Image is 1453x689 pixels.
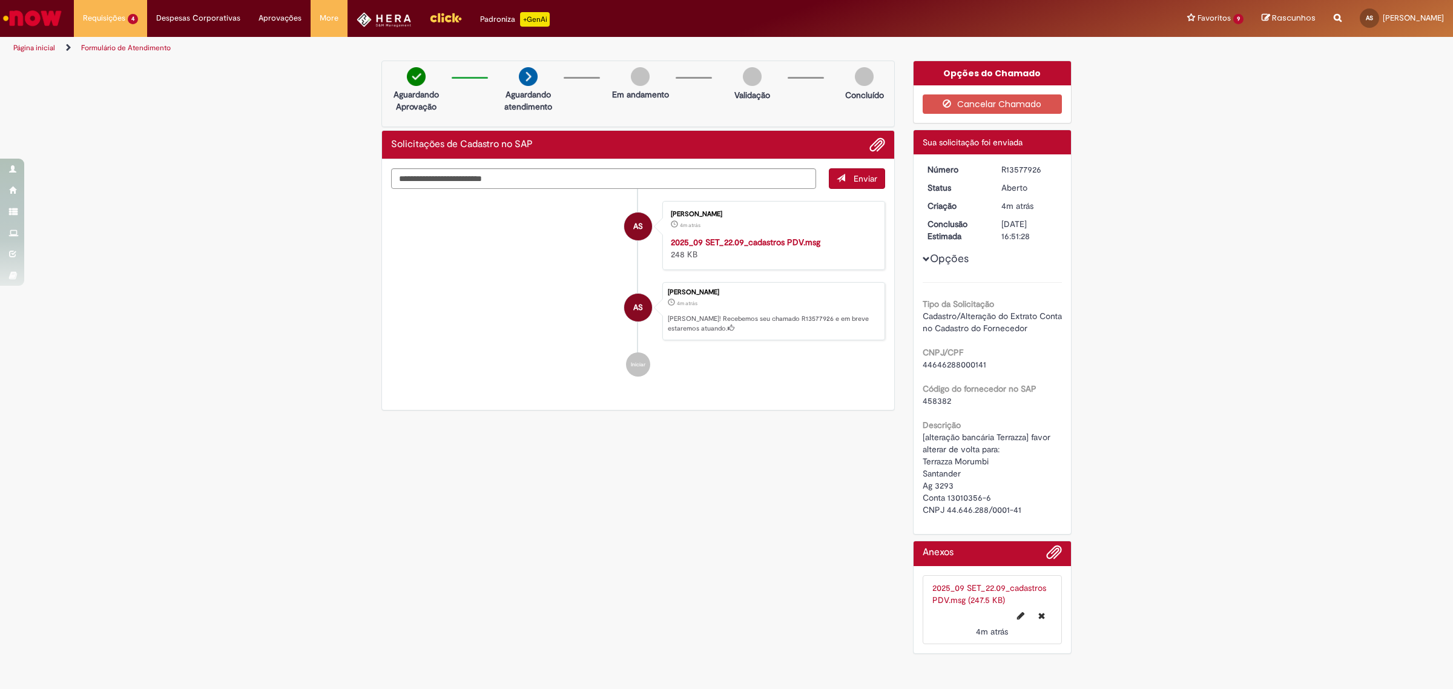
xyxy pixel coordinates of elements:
b: Descrição [923,420,961,430]
ul: Trilhas de página [9,37,960,59]
b: CNPJ/CPF [923,347,963,358]
p: +GenAi [520,12,550,27]
div: [PERSON_NAME] [668,289,878,296]
a: Rascunhos [1262,13,1316,24]
span: Despesas Corporativas [156,12,240,24]
h2: Solicitações de Cadastro no SAP Histórico de tíquete [391,139,533,150]
time: 29/09/2025 15:51:23 [680,222,700,229]
span: Cadastro/Alteração do Extrato Conta no Cadastro do Fornecedor [923,311,1064,334]
p: Concluído [845,89,884,101]
div: 29/09/2025 15:51:25 [1001,200,1058,212]
li: Ana Carolina Shida [391,282,885,340]
dt: Conclusão Estimada [918,218,993,242]
span: AS [1366,14,1373,22]
div: Opções do Chamado [914,61,1072,85]
p: Aguardando Aprovação [387,88,446,113]
div: Ana Carolina Shida [624,213,652,240]
time: 29/09/2025 15:51:25 [677,300,697,307]
span: More [320,12,338,24]
div: [DATE] 16:51:28 [1001,218,1058,242]
dt: Número [918,163,993,176]
b: Código do fornecedor no SAP [923,383,1036,394]
div: Aberto [1001,182,1058,194]
span: Sua solicitação foi enviada [923,137,1023,148]
button: Adicionar anexos [869,137,885,153]
button: Editar nome de arquivo 2025_09 SET_22.09_cadastros PDV.msg [1010,606,1032,625]
time: 29/09/2025 15:51:25 [1001,200,1033,211]
h2: Anexos [923,547,954,558]
span: Enviar [854,173,877,184]
a: 2025_09 SET_22.09_cadastros PDV.msg (247.5 KB) [932,582,1046,605]
div: R13577926 [1001,163,1058,176]
img: ServiceNow [1,6,64,30]
span: 4 [128,14,138,24]
dt: Criação [918,200,993,212]
div: Padroniza [480,12,550,27]
span: 44646288000141 [923,359,986,370]
span: Requisições [83,12,125,24]
time: 29/09/2025 15:51:23 [976,626,1008,637]
div: Ana Carolina Shida [624,294,652,321]
img: img-circle-grey.png [743,67,762,86]
button: Adicionar anexos [1046,544,1062,566]
span: 4m atrás [976,626,1008,637]
span: [alteração bancária Terrazza] favor alterar de volta para: Terrazza Morumbi Santander Ag 3293 Con... [923,432,1053,515]
span: 9 [1233,14,1244,24]
textarea: Digite sua mensagem aqui... [391,168,816,190]
img: check-circle-green.png [407,67,426,86]
a: Formulário de Atendimento [81,43,171,53]
img: click_logo_yellow_360x200.png [429,8,462,27]
ul: Histórico de tíquete [391,189,885,389]
span: AS [633,293,643,322]
img: img-circle-grey.png [631,67,650,86]
span: 4m atrás [677,300,697,307]
span: [PERSON_NAME] [1383,13,1444,23]
span: Rascunhos [1272,12,1316,24]
p: Aguardando atendimento [499,88,558,113]
b: Tipo da Solicitação [923,298,994,309]
div: 248 KB [671,236,872,260]
span: 4m atrás [1001,200,1033,211]
span: AS [633,212,643,241]
a: 2025_09 SET_22.09_cadastros PDV.msg [671,237,820,248]
p: Validação [734,89,770,101]
img: arrow-next.png [519,67,538,86]
dt: Status [918,182,993,194]
p: [PERSON_NAME]! Recebemos seu chamado R13577926 e em breve estaremos atuando. [668,314,878,333]
span: 4m atrás [680,222,700,229]
span: Favoritos [1198,12,1231,24]
div: [PERSON_NAME] [671,211,872,218]
a: Página inicial [13,43,55,53]
button: Excluir 2025_09 SET_22.09_cadastros PDV.msg [1031,606,1052,625]
button: Cancelar Chamado [923,94,1063,114]
img: img-circle-grey.png [855,67,874,86]
span: Aprovações [259,12,301,24]
img: HeraLogo.png [357,12,412,27]
button: Enviar [829,168,885,189]
span: 458382 [923,395,951,406]
p: Em andamento [612,88,669,101]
